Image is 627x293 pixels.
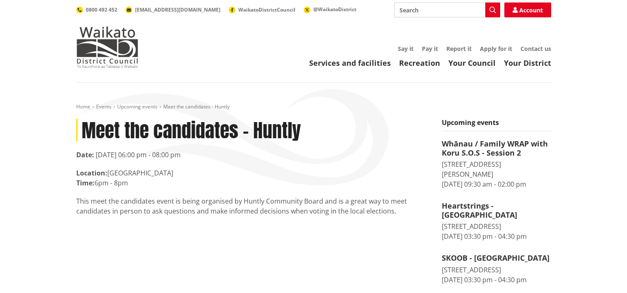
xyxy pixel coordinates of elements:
[76,6,117,13] a: 0800 492 452
[398,45,414,53] a: Say it
[442,254,551,285] a: SKOOB - [GEOGRAPHIC_DATA] [STREET_ADDRESS] [DATE] 03:30 pm - 04:30 pm
[442,232,527,241] time: [DATE] 03:30 pm - 04:30 pm
[76,26,138,68] img: Waikato District Council - Te Kaunihera aa Takiwaa o Waikato
[442,254,551,263] h4: SKOOB - [GEOGRAPHIC_DATA]
[442,265,551,275] div: [STREET_ADDRESS]
[442,180,526,189] time: [DATE] 09:30 am - 02:00 pm
[86,6,117,13] span: 0800 492 452
[442,159,551,179] div: [STREET_ADDRESS][PERSON_NAME]
[399,58,440,68] a: Recreation
[309,58,391,68] a: Services and facilities
[76,168,107,178] strong: Location:
[76,103,90,110] a: Home
[422,45,438,53] a: Pay it
[117,103,157,110] a: Upcoming events
[442,119,551,131] h5: Upcoming events
[442,275,527,284] time: [DATE] 03:30 pm - 04:30 pm
[76,196,429,216] p: This meet the candidates event is being organised by Huntly Community Board and is a great way to...
[504,2,551,17] a: Account
[442,202,551,241] a: Heartstrings - [GEOGRAPHIC_DATA] [STREET_ADDRESS] [DATE] 03:30 pm - 04:30 pm
[442,202,551,219] h4: Heartstrings - [GEOGRAPHIC_DATA]
[480,45,512,53] a: Apply for it
[76,103,551,110] nav: breadcrumb
[76,150,94,159] strong: Date:
[76,119,429,142] h1: Meet the candidates - Huntly
[520,45,551,53] a: Contact us
[126,6,220,13] a: [EMAIL_ADDRESS][DOMAIN_NAME]
[135,6,220,13] span: [EMAIL_ADDRESS][DOMAIN_NAME]
[446,45,472,53] a: Report it
[96,103,111,110] a: Events
[76,178,94,187] strong: Time:
[442,221,551,231] div: [STREET_ADDRESS]
[394,2,500,17] input: Search input
[163,103,230,110] span: Meet the candidates - Huntly
[504,58,551,68] a: Your District
[448,58,496,68] a: Your Council
[76,168,429,188] p: [GEOGRAPHIC_DATA] 6pm - 8pm
[229,6,295,13] a: WaikatoDistrictCouncil
[442,139,551,189] a: Whānau / Family WRAP with Koru S.O.S - Session 2 [STREET_ADDRESS][PERSON_NAME] [DATE] 09:30 am - ...
[313,6,356,13] span: @WaikatoDistrict
[238,6,295,13] span: WaikatoDistrictCouncil
[96,150,181,159] time: [DATE] 06:00 pm - 08:00 pm
[442,139,551,157] h4: Whānau / Family WRAP with Koru S.O.S - Session 2
[304,6,356,13] a: @WaikatoDistrict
